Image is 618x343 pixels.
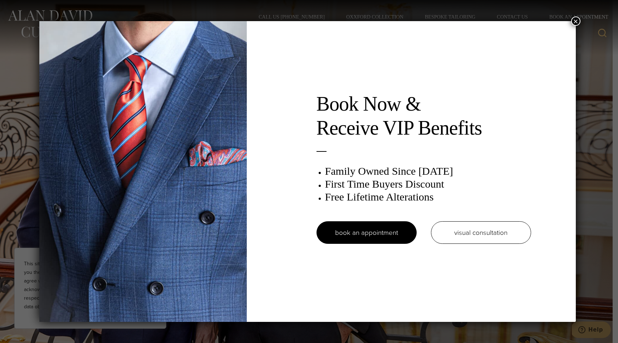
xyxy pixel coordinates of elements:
a: visual consultation [431,221,531,244]
span: Help [16,5,31,11]
button: Close [571,16,580,26]
h3: First Time Buyers Discount [325,178,531,190]
h2: Book Now & Receive VIP Benefits [317,92,531,140]
h3: Family Owned Since [DATE] [325,165,531,178]
h3: Free Lifetime Alterations [325,190,531,203]
a: book an appointment [317,221,417,244]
